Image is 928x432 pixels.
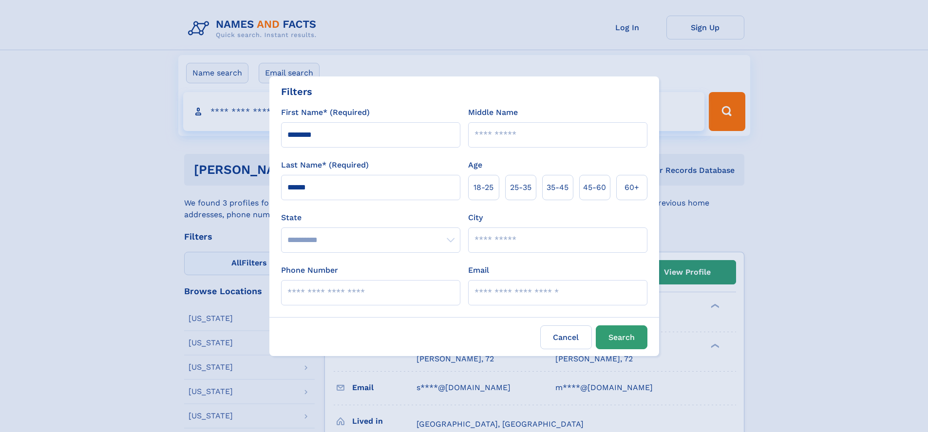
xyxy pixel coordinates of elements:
[281,107,370,118] label: First Name* (Required)
[540,325,592,349] label: Cancel
[281,84,312,99] div: Filters
[596,325,647,349] button: Search
[281,264,338,276] label: Phone Number
[510,182,531,193] span: 25‑35
[281,159,369,171] label: Last Name* (Required)
[468,264,489,276] label: Email
[468,159,482,171] label: Age
[468,107,518,118] label: Middle Name
[468,212,483,224] label: City
[473,182,493,193] span: 18‑25
[281,212,460,224] label: State
[625,182,639,193] span: 60+
[547,182,568,193] span: 35‑45
[583,182,606,193] span: 45‑60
